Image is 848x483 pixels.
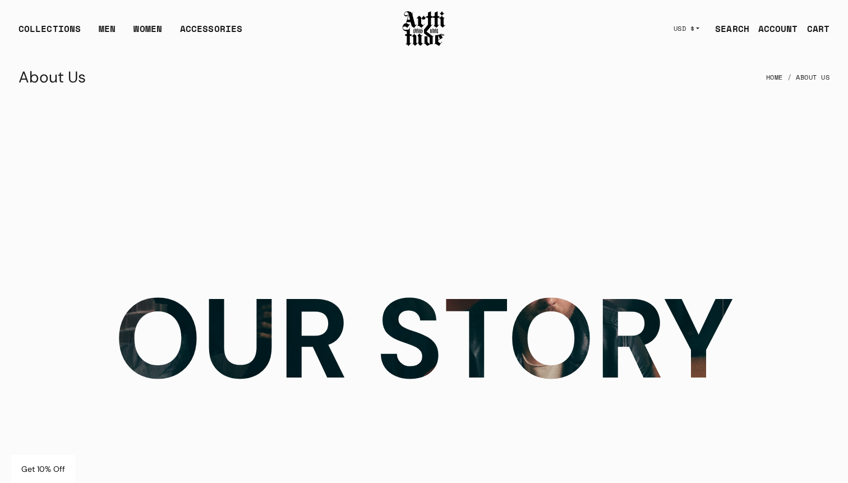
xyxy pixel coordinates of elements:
[114,283,734,395] h2: OUR STORY
[783,65,830,90] li: About Us
[19,22,81,44] div: COLLECTIONS
[99,22,116,44] a: MEN
[10,22,251,44] ul: Main navigation
[749,17,798,40] a: ACCOUNT
[19,64,86,91] h1: About Us
[667,16,707,41] button: USD $
[766,65,783,90] a: Home
[706,17,749,40] a: SEARCH
[11,455,75,483] div: Get 10% Off
[402,10,446,48] img: Arttitude
[674,24,695,33] span: USD $
[798,17,829,40] a: Open cart
[21,464,65,474] span: Get 10% Off
[133,22,162,44] a: WOMEN
[180,22,242,44] div: ACCESSORIES
[807,22,829,35] div: CART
